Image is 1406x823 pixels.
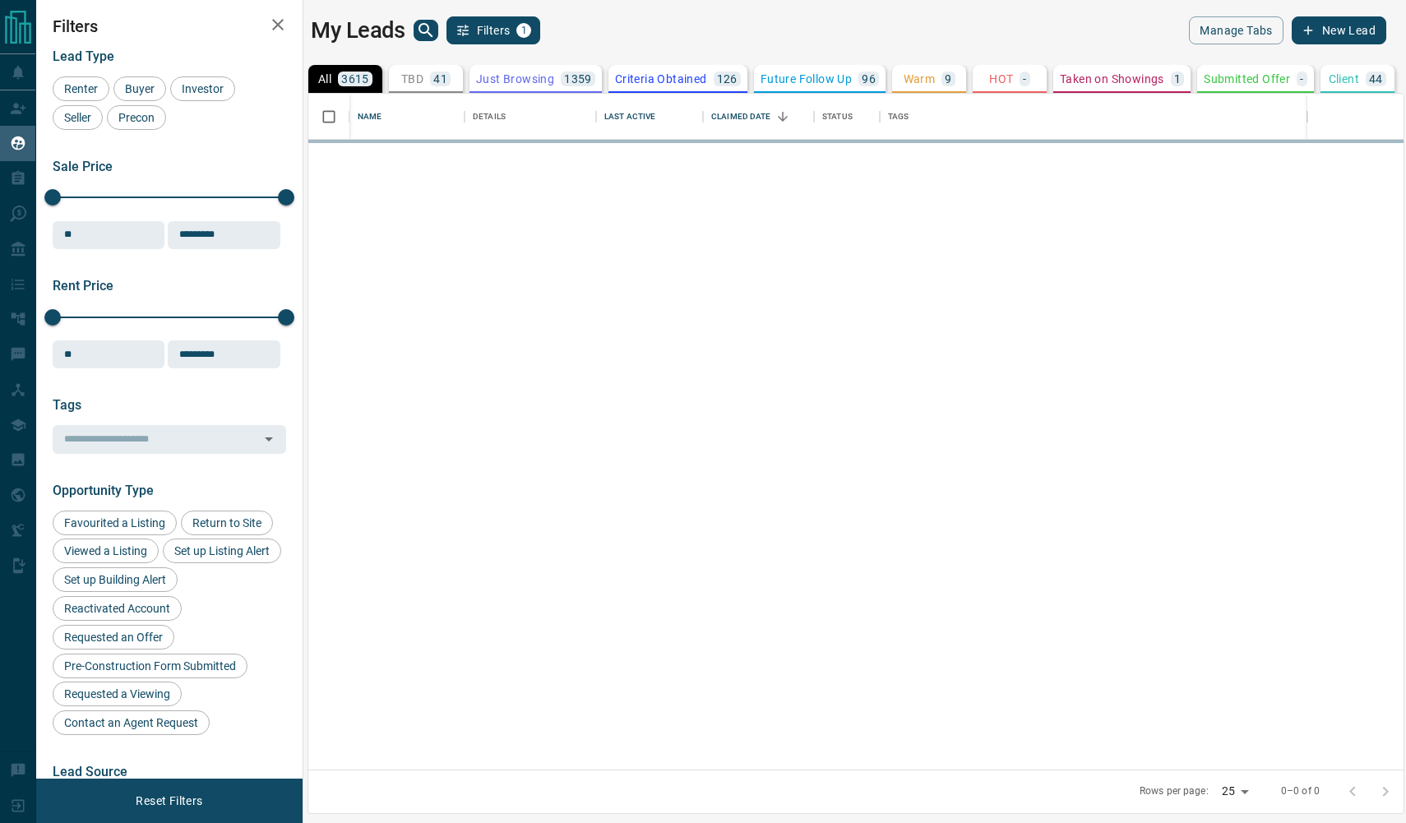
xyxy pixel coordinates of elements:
[58,659,242,673] span: Pre-Construction Form Submitted
[989,73,1013,85] p: HOT
[880,94,1307,140] div: Tags
[1140,784,1209,798] p: Rows per page:
[1300,73,1303,85] p: -
[862,73,876,85] p: 96
[341,73,369,85] p: 3615
[1023,73,1026,85] p: -
[58,716,204,729] span: Contact an Agent Request
[358,94,382,140] div: Name
[401,73,423,85] p: TBD
[58,516,171,529] span: Favourited a Listing
[604,94,655,140] div: Last Active
[163,539,281,563] div: Set up Listing Alert
[945,73,951,85] p: 9
[1292,16,1386,44] button: New Lead
[53,278,113,294] span: Rent Price
[257,428,280,451] button: Open
[1369,73,1383,85] p: 44
[771,105,794,128] button: Sort
[170,76,235,101] div: Investor
[564,73,592,85] p: 1359
[58,544,153,557] span: Viewed a Listing
[53,764,127,779] span: Lead Source
[1215,779,1255,803] div: 25
[181,511,273,535] div: Return to Site
[904,73,936,85] p: Warm
[53,539,159,563] div: Viewed a Listing
[53,483,154,498] span: Opportunity Type
[58,687,176,700] span: Requested a Viewing
[113,111,160,124] span: Precon
[53,710,210,735] div: Contact an Agent Request
[596,94,703,140] div: Last Active
[107,105,166,130] div: Precon
[53,682,182,706] div: Requested a Viewing
[446,16,541,44] button: Filters1
[58,82,104,95] span: Renter
[53,511,177,535] div: Favourited a Listing
[1189,16,1283,44] button: Manage Tabs
[1204,73,1290,85] p: Submitted Offer
[814,94,880,140] div: Status
[58,573,172,586] span: Set up Building Alert
[473,94,506,140] div: Details
[58,631,169,644] span: Requested an Offer
[187,516,267,529] span: Return to Site
[53,596,182,621] div: Reactivated Account
[1060,73,1164,85] p: Taken on Showings
[349,94,465,140] div: Name
[888,94,909,140] div: Tags
[53,16,286,36] h2: Filters
[615,73,707,85] p: Criteria Obtained
[119,82,160,95] span: Buyer
[1329,73,1359,85] p: Client
[53,625,174,650] div: Requested an Offer
[1174,73,1181,85] p: 1
[53,76,109,101] div: Renter
[53,567,178,592] div: Set up Building Alert
[113,76,166,101] div: Buyer
[761,73,852,85] p: Future Follow Up
[433,73,447,85] p: 41
[822,94,853,140] div: Status
[465,94,596,140] div: Details
[53,159,113,174] span: Sale Price
[53,49,114,64] span: Lead Type
[58,111,97,124] span: Seller
[1281,784,1320,798] p: 0–0 of 0
[703,94,814,140] div: Claimed Date
[53,105,103,130] div: Seller
[53,654,247,678] div: Pre-Construction Form Submitted
[125,787,213,815] button: Reset Filters
[318,73,331,85] p: All
[176,82,229,95] span: Investor
[53,397,81,413] span: Tags
[711,94,771,140] div: Claimed Date
[476,73,554,85] p: Just Browsing
[169,544,275,557] span: Set up Listing Alert
[717,73,738,85] p: 126
[58,602,176,615] span: Reactivated Account
[414,20,438,41] button: search button
[518,25,530,36] span: 1
[311,17,405,44] h1: My Leads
